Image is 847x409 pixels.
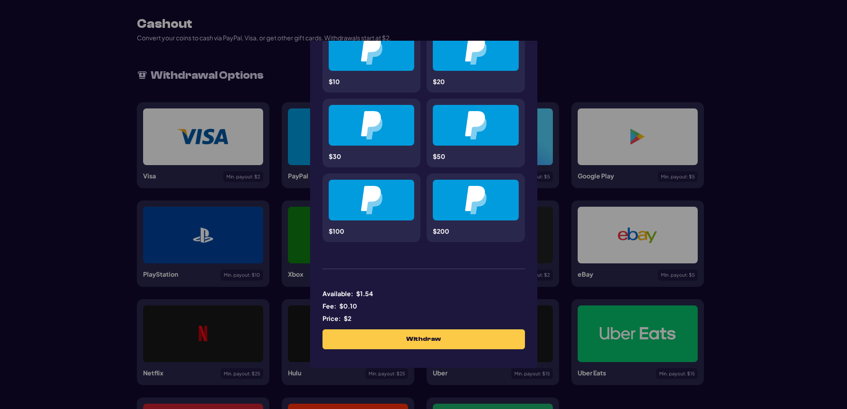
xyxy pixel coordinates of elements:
span: $ 0.10 [339,301,357,311]
span: $2 [344,314,351,323]
img: Payment Method [361,186,382,214]
span: Price: [322,314,341,323]
span: $200 [433,227,449,235]
span: $30 [329,152,341,160]
img: Payment Method [465,186,486,214]
button: Withdraw [323,330,525,349]
span: Available: [322,289,353,298]
img: Payment Method [465,36,486,65]
span: $ 1.54 [356,289,373,298]
span: Withdraw [406,336,441,343]
span: $100 [329,227,344,235]
span: $10 [329,77,340,85]
img: Payment Method [361,111,382,139]
img: Payment Method [465,111,486,139]
span: $50 [433,152,445,160]
img: Payment Method [361,36,382,65]
span: $20 [433,77,445,85]
span: Fee: [322,301,336,311]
